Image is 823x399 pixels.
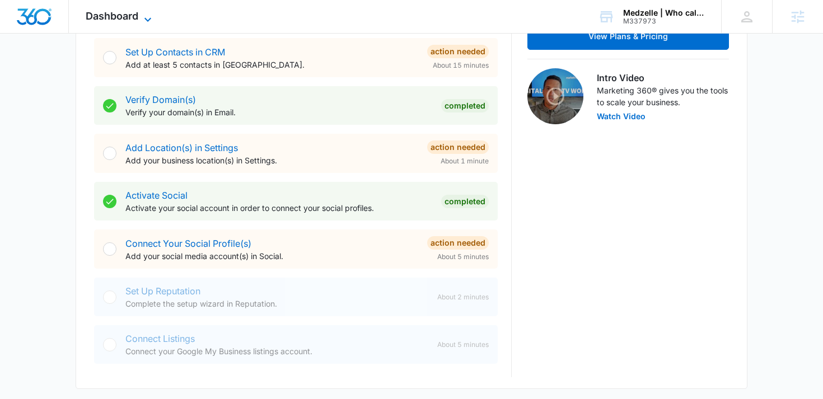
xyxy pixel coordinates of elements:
p: Verify your domain(s) in Email. [125,106,432,118]
div: Action Needed [427,140,489,154]
span: About 15 minutes [433,60,489,71]
button: View Plans & Pricing [527,23,729,50]
div: Action Needed [427,236,489,250]
span: About 2 minutes [437,292,489,302]
a: Connect Your Social Profile(s) [125,238,251,249]
p: Connect your Google My Business listings account. [125,345,428,357]
p: Marketing 360® gives you the tools to scale your business. [597,85,729,108]
a: Verify Domain(s) [125,94,196,105]
span: About 1 minute [441,156,489,166]
img: Intro Video [527,68,583,124]
p: Add at least 5 contacts in [GEOGRAPHIC_DATA]. [125,59,418,71]
p: Add your business location(s) in Settings. [125,154,418,166]
a: Set Up Contacts in CRM [125,46,225,58]
button: Watch Video [597,112,646,120]
div: account name [623,8,705,17]
span: About 5 minutes [437,340,489,350]
a: Activate Social [125,190,188,201]
div: account id [623,17,705,25]
div: Completed [441,99,489,112]
span: About 5 minutes [437,252,489,262]
a: Add Location(s) in Settings [125,142,238,153]
span: Dashboard [86,10,138,22]
p: Complete the setup wizard in Reputation. [125,298,428,309]
div: Action Needed [427,45,489,58]
h3: Intro Video [597,71,729,85]
p: Add your social media account(s) in Social. [125,250,418,262]
p: Activate your social account in order to connect your social profiles. [125,202,432,214]
div: Completed [441,195,489,208]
